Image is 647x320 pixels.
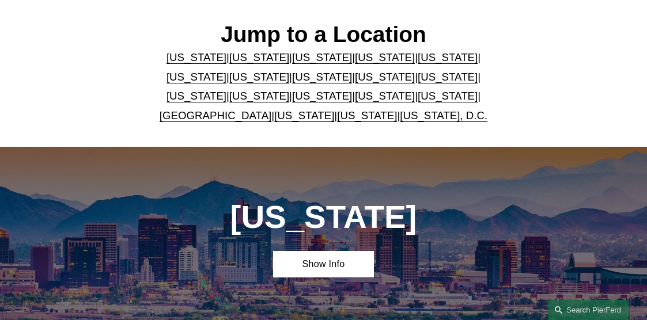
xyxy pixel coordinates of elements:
a: [US_STATE] [292,90,352,102]
a: [US_STATE] [167,90,226,102]
p: | | | | | | | | | | | | | | | | | | [146,48,501,125]
a: [US_STATE] [418,90,478,102]
a: Search this site [548,300,629,320]
a: [US_STATE] [355,71,415,83]
a: [US_STATE] [418,71,478,83]
a: [US_STATE] [418,51,478,63]
a: [US_STATE] [229,71,289,83]
a: [US_STATE] [167,71,226,83]
a: [US_STATE] [167,51,226,63]
a: [US_STATE] [274,109,334,121]
a: [GEOGRAPHIC_DATA] [160,109,272,121]
a: [US_STATE] [229,51,289,63]
a: [US_STATE] [229,90,289,102]
a: Show Info [273,251,374,277]
a: [US_STATE] [355,51,415,63]
a: [US_STATE], D.C. [400,109,487,121]
a: [US_STATE] [355,90,415,102]
h2: Jump to a Location [146,21,501,48]
a: [US_STATE] [337,109,397,121]
h1: [US_STATE] [197,199,451,236]
a: [US_STATE] [292,51,352,63]
a: [US_STATE] [292,71,352,83]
